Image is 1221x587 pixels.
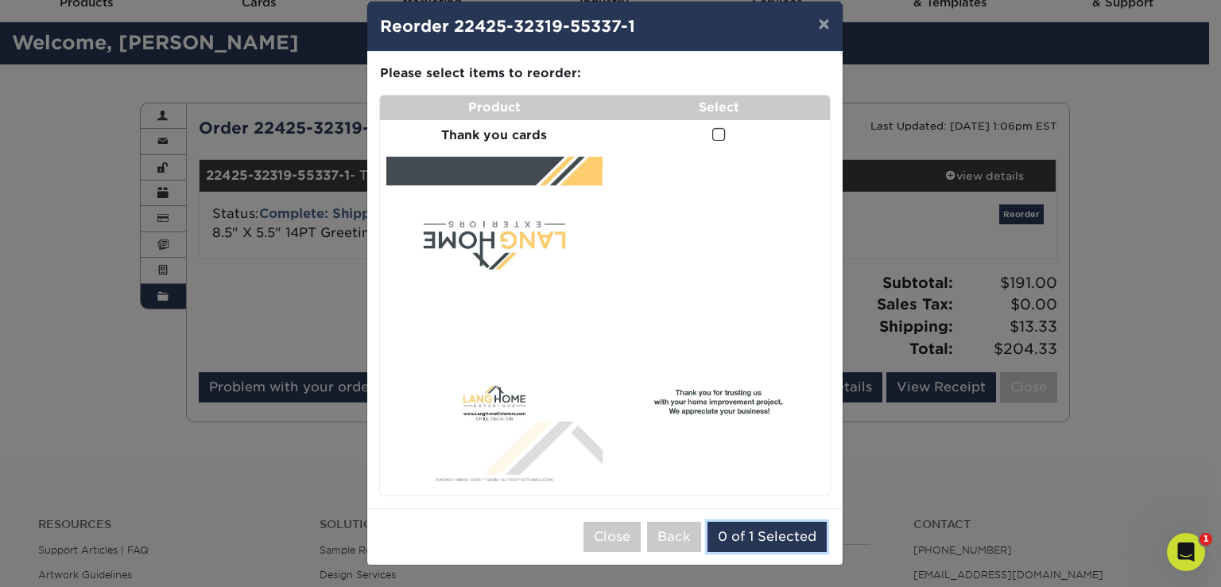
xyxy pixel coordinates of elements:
[615,164,823,483] img: 22144603-e1aa-466a-b3d9-c54c28411b53.jpg
[647,522,701,552] button: Back
[441,127,547,142] strong: Thank you cards
[1200,533,1212,546] span: 1
[468,99,521,115] strong: Product
[699,99,739,115] strong: Select
[380,65,581,80] strong: Please select items to reorder:
[707,522,827,552] button: 0 of 1 Selected
[380,14,830,38] h4: Reorder 22425-32319-55337-1
[386,157,603,489] img: 1514629a-e9d7-4a56-81c1-1bf911652343.jpg
[583,522,641,552] button: Close
[1167,533,1205,571] iframe: Intercom live chat
[805,2,842,46] button: ×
